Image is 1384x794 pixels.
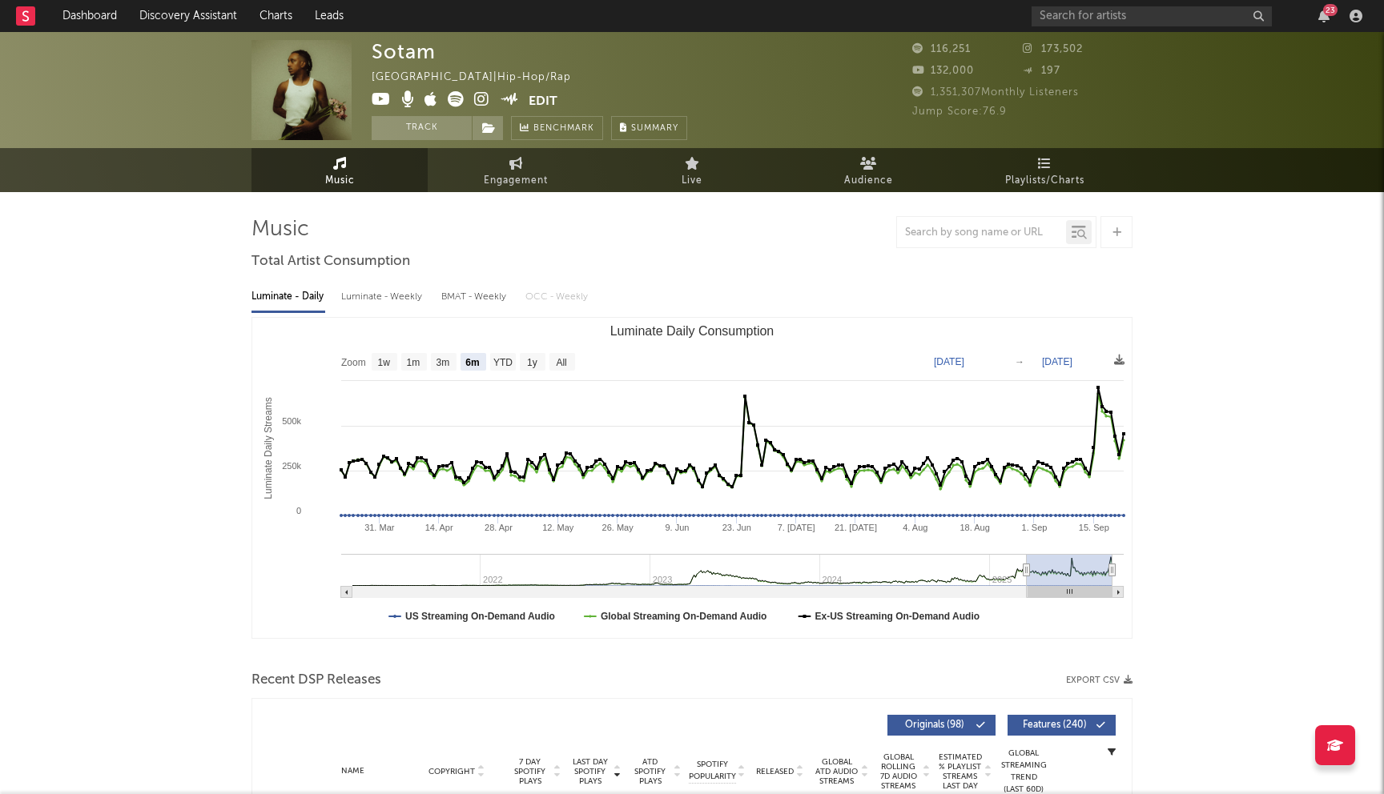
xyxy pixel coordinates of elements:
button: Export CSV [1066,676,1133,685]
span: Music [325,171,355,190]
span: 1,351,307 Monthly Listeners [912,87,1079,98]
span: Summary [631,124,678,133]
a: Live [604,148,780,192]
text: 1w [378,357,391,368]
button: Originals(98) [887,715,996,736]
a: Benchmark [511,116,603,140]
button: Features(240) [1008,715,1116,736]
a: Audience [780,148,956,192]
text: 21. [DATE] [835,523,877,532]
text: 28. Apr [485,523,513,532]
span: 7 Day Spotify Plays [509,757,551,786]
text: 18. Aug [960,523,989,532]
span: Audience [844,171,893,190]
text: 9. Jun [665,523,689,532]
text: Luminate Daily Consumption [610,324,774,338]
text: US Streaming On-Demand Audio [405,611,555,622]
span: 116,251 [912,44,971,54]
a: Music [251,148,428,192]
button: 23 [1318,10,1330,22]
button: Edit [529,91,557,111]
span: 132,000 [912,66,974,76]
span: Benchmark [533,119,594,138]
text: 14. Apr [425,523,453,532]
span: 173,502 [1023,44,1083,54]
span: Recent DSP Releases [251,671,381,690]
text: 7. [DATE] [778,523,815,532]
span: Global ATD Audio Streams [815,757,859,786]
text: 250k [282,461,301,471]
text: 3m [437,357,450,368]
text: Global Streaming On-Demand Audio [601,611,767,622]
span: Engagement [484,171,548,190]
text: 1. Sep [1022,523,1048,532]
a: Engagement [428,148,604,192]
span: Estimated % Playlist Streams Last Day [938,752,982,791]
text: 6m [465,357,479,368]
text: 26. May [602,523,634,532]
div: [GEOGRAPHIC_DATA] | Hip-Hop/Rap [372,68,589,87]
text: Luminate Daily Streams [263,397,274,499]
span: Features ( 240 ) [1018,720,1092,730]
button: Summary [611,116,687,140]
span: Spotify Popularity [689,759,736,783]
text: [DATE] [934,356,964,367]
span: 197 [1023,66,1060,76]
div: Luminate - Weekly [341,283,425,311]
div: BMAT - Weekly [441,283,509,311]
text: YTD [493,357,513,368]
span: Global Rolling 7D Audio Streams [876,752,920,791]
input: Search by song name or URL [897,227,1066,239]
text: 500k [282,416,301,426]
text: Ex-US Streaming On-Demand Audio [815,611,980,622]
button: Track [372,116,472,140]
span: Playlists/Charts [1005,171,1084,190]
text: 4. Aug [903,523,927,532]
text: All [556,357,566,368]
div: 23 [1323,4,1338,16]
span: Last Day Spotify Plays [569,757,611,786]
text: 15. Sep [1079,523,1109,532]
div: Name [300,765,405,777]
div: Luminate - Daily [251,283,325,311]
text: 12. May [542,523,574,532]
span: Copyright [428,767,475,776]
text: [DATE] [1042,356,1072,367]
text: Zoom [341,357,366,368]
a: Playlists/Charts [956,148,1133,192]
span: Released [756,767,794,776]
span: Originals ( 98 ) [898,720,972,730]
span: Total Artist Consumption [251,252,410,271]
text: → [1015,356,1024,367]
span: ATD Spotify Plays [629,757,671,786]
text: 23. Jun [722,523,751,532]
svg: Luminate Daily Consumption [252,318,1132,638]
input: Search for artists [1032,6,1272,26]
span: Live [682,171,702,190]
text: 1y [527,357,537,368]
text: 31. Mar [364,523,395,532]
text: 0 [296,506,301,515]
text: 1m [407,357,420,368]
div: Sotam [372,40,436,63]
span: Jump Score: 76.9 [912,106,1007,117]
